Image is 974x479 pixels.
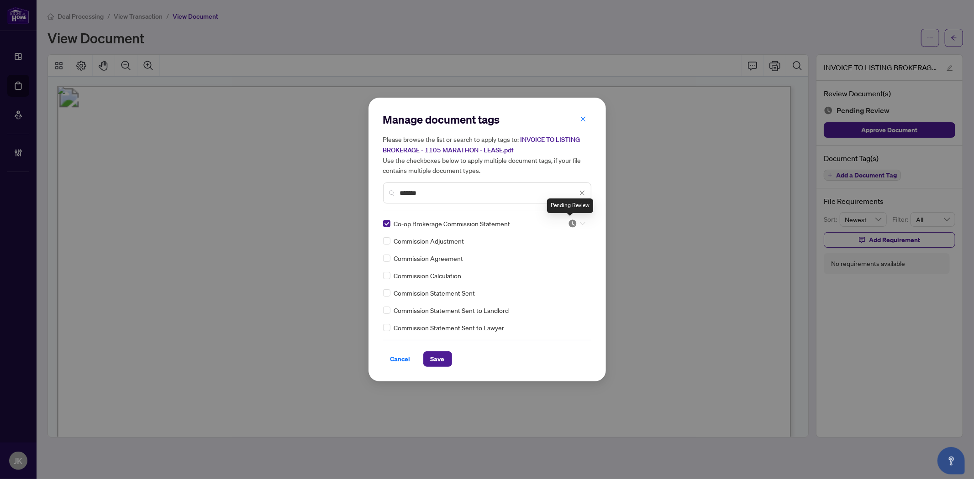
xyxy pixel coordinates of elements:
span: Pending Review [568,219,585,228]
h5: Please browse the list or search to apply tags to: Use the checkboxes below to apply multiple doc... [383,134,591,175]
span: Commission Adjustment [394,236,464,246]
h2: Manage document tags [383,112,591,127]
img: status [568,219,577,228]
button: Cancel [383,351,418,367]
button: Open asap [937,447,965,474]
button: Save [423,351,452,367]
div: Pending Review [547,198,593,213]
span: Cancel [390,352,411,366]
span: Commission Statement Sent to Lawyer [394,323,505,333]
span: Commission Statement Sent [394,288,475,298]
span: Commission Agreement [394,253,463,263]
span: Co-op Brokerage Commission Statement [394,219,511,229]
span: close [579,190,585,196]
span: Commission Calculation [394,271,462,281]
span: Save [431,352,445,366]
span: Commission Statement Sent to Landlord [394,305,509,315]
span: close [580,116,586,122]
